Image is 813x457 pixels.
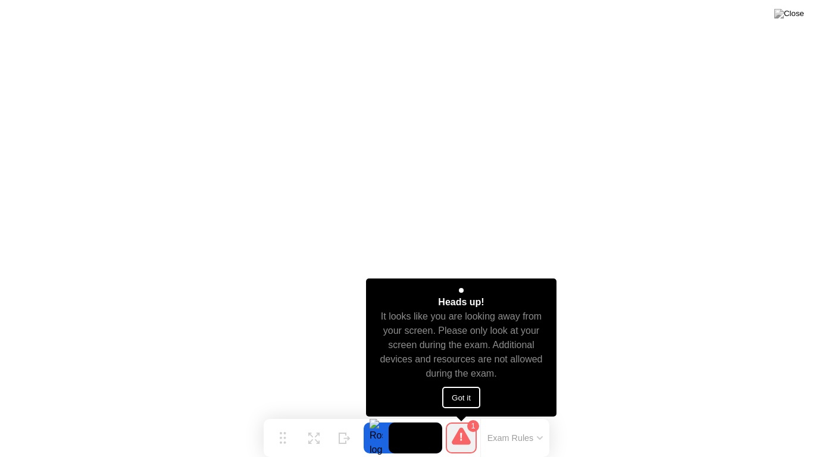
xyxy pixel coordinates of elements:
div: It looks like you are looking away from your screen. Please only look at your screen during the e... [377,309,546,381]
div: Heads up! [438,295,484,309]
button: Got it [442,387,480,408]
button: Exam Rules [484,433,547,443]
img: Close [774,9,804,18]
div: 1 [467,420,479,432]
